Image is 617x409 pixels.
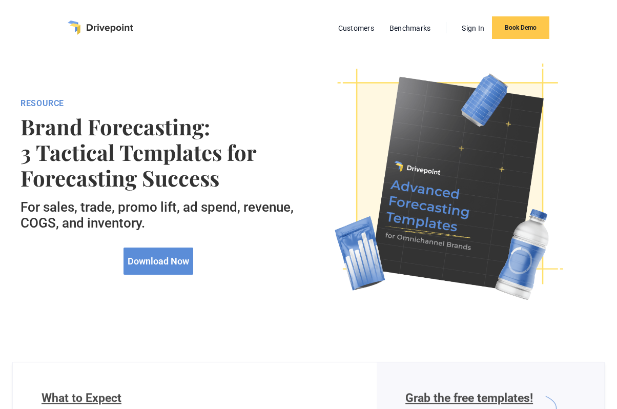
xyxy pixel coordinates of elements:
div: RESOURCE [20,98,296,109]
a: Customers [333,22,379,35]
span: What to Expect [42,391,121,405]
a: Book Demo [492,16,549,39]
a: Download Now [124,248,193,275]
h5: For sales, trade, promo lift, ad spend, revenue, COGS, and inventory. [20,199,296,231]
a: home [68,21,133,35]
a: Sign In [457,22,489,35]
strong: Brand Forecasting: 3 Tactical Templates for Forecasting Success [20,114,296,191]
a: Benchmarks [384,22,436,35]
